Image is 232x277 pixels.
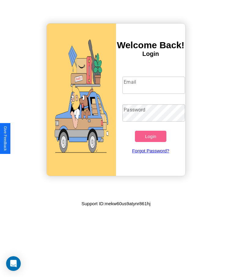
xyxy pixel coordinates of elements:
h3: Welcome Back! [116,40,185,50]
p: Support ID: mekw60us9atynr861hj [82,199,150,208]
a: Forgot Password? [119,142,182,159]
div: Open Intercom Messenger [6,256,21,271]
div: Give Feedback [3,126,7,151]
h4: Login [116,50,185,57]
img: gif [47,24,116,176]
button: Login [135,131,166,142]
